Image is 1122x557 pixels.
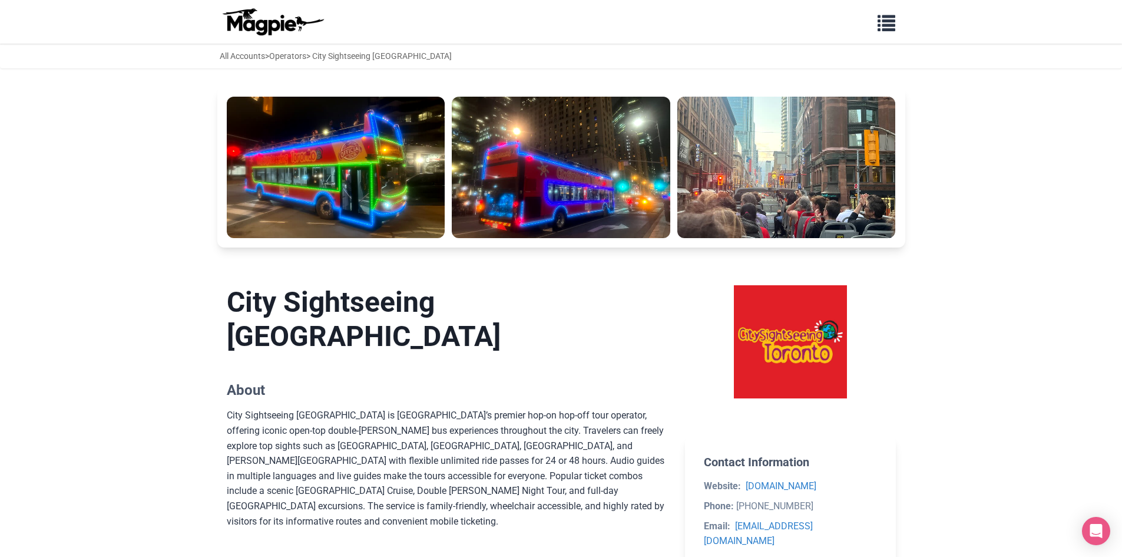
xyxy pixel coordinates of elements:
[704,480,741,492] strong: Website:
[704,500,734,512] strong: Phone:
[227,97,445,238] img: City Sightseeing Toronto Guided Night Bus Tour
[1082,517,1110,545] div: Open Intercom Messenger
[220,50,452,62] div: > > City Sightseeing [GEOGRAPHIC_DATA]
[704,520,730,532] strong: Email:
[746,480,816,492] a: [DOMAIN_NAME]
[677,97,896,238] img: City Sightseeing Toronto Guided Night Bus Tour
[452,97,670,238] img: City Sightseeing Toronto Guided Night Bus Tour
[220,51,265,61] a: All Accounts
[269,51,306,61] a: Operators
[220,8,326,36] img: logo-ab69f6fb50320c5b225c76a69d11143b.png
[704,455,876,469] h2: Contact Information
[227,285,667,353] h1: City Sightseeing [GEOGRAPHIC_DATA]
[734,285,847,398] img: City Sightseeing Toronto logo
[704,520,813,547] a: [EMAIL_ADDRESS][DOMAIN_NAME]
[704,499,876,514] li: [PHONE_NUMBER]
[227,382,667,399] h2: About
